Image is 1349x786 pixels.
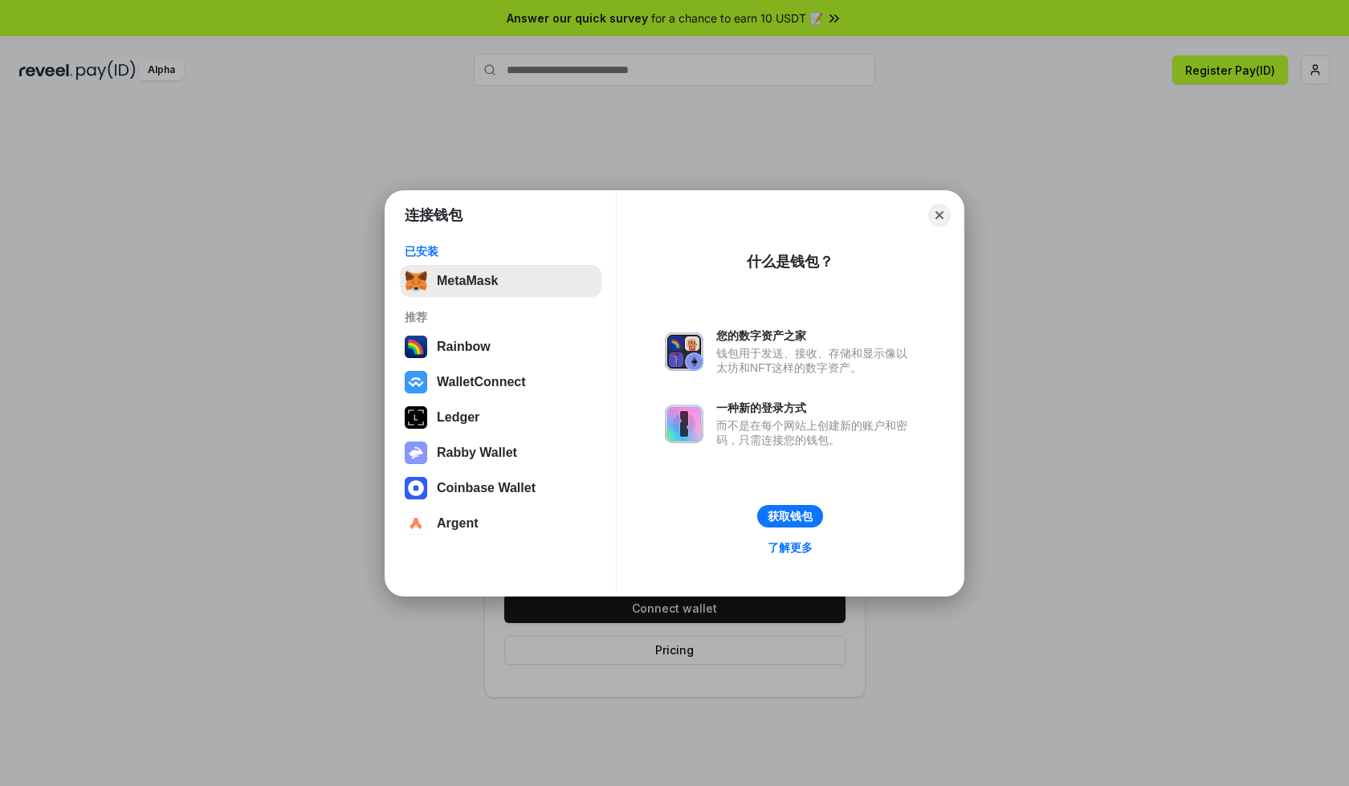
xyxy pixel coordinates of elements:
[758,537,822,558] a: 了解更多
[405,336,427,358] img: svg+xml,%3Csvg%20width%3D%22120%22%20height%3D%22120%22%20viewBox%3D%220%200%20120%20120%22%20fil...
[400,265,601,297] button: MetaMask
[437,446,517,460] div: Rabby Wallet
[768,509,813,523] div: 获取钱包
[400,437,601,469] button: Rabby Wallet
[437,375,526,389] div: WalletConnect
[400,401,601,434] button: Ledger
[400,507,601,540] button: Argent
[405,206,463,225] h1: 连接钱包
[716,346,915,375] div: 钱包用于发送、接收、存储和显示像以太坊和NFT这样的数字资产。
[405,310,597,324] div: 推荐
[405,406,427,429] img: svg+xml,%3Csvg%20xmlns%3D%22http%3A%2F%2Fwww.w3.org%2F2000%2Fsvg%22%20width%3D%2228%22%20height%3...
[768,540,813,555] div: 了解更多
[400,331,601,363] button: Rainbow
[405,270,427,292] img: svg+xml,%3Csvg%20fill%3D%22none%22%20height%3D%2233%22%20viewBox%3D%220%200%2035%2033%22%20width%...
[400,366,601,398] button: WalletConnect
[405,244,597,259] div: 已安装
[437,410,479,425] div: Ledger
[405,442,427,464] img: svg+xml,%3Csvg%20xmlns%3D%22http%3A%2F%2Fwww.w3.org%2F2000%2Fsvg%22%20fill%3D%22none%22%20viewBox...
[405,512,427,535] img: svg+xml,%3Csvg%20width%3D%2228%22%20height%3D%2228%22%20viewBox%3D%220%200%2028%2028%22%20fill%3D...
[437,340,491,354] div: Rainbow
[437,481,536,495] div: Coinbase Wallet
[405,477,427,499] img: svg+xml,%3Csvg%20width%3D%2228%22%20height%3D%2228%22%20viewBox%3D%220%200%2028%2028%22%20fill%3D...
[747,252,833,271] div: 什么是钱包？
[928,204,951,226] button: Close
[665,332,703,371] img: svg+xml,%3Csvg%20xmlns%3D%22http%3A%2F%2Fwww.w3.org%2F2000%2Fsvg%22%20fill%3D%22none%22%20viewBox...
[400,472,601,504] button: Coinbase Wallet
[437,516,479,531] div: Argent
[757,505,823,527] button: 获取钱包
[437,274,498,288] div: MetaMask
[716,418,915,447] div: 而不是在每个网站上创建新的账户和密码，只需连接您的钱包。
[665,405,703,443] img: svg+xml,%3Csvg%20xmlns%3D%22http%3A%2F%2Fwww.w3.org%2F2000%2Fsvg%22%20fill%3D%22none%22%20viewBox...
[716,328,915,343] div: 您的数字资产之家
[405,371,427,393] img: svg+xml,%3Csvg%20width%3D%2228%22%20height%3D%2228%22%20viewBox%3D%220%200%2028%2028%22%20fill%3D...
[716,401,915,415] div: 一种新的登录方式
